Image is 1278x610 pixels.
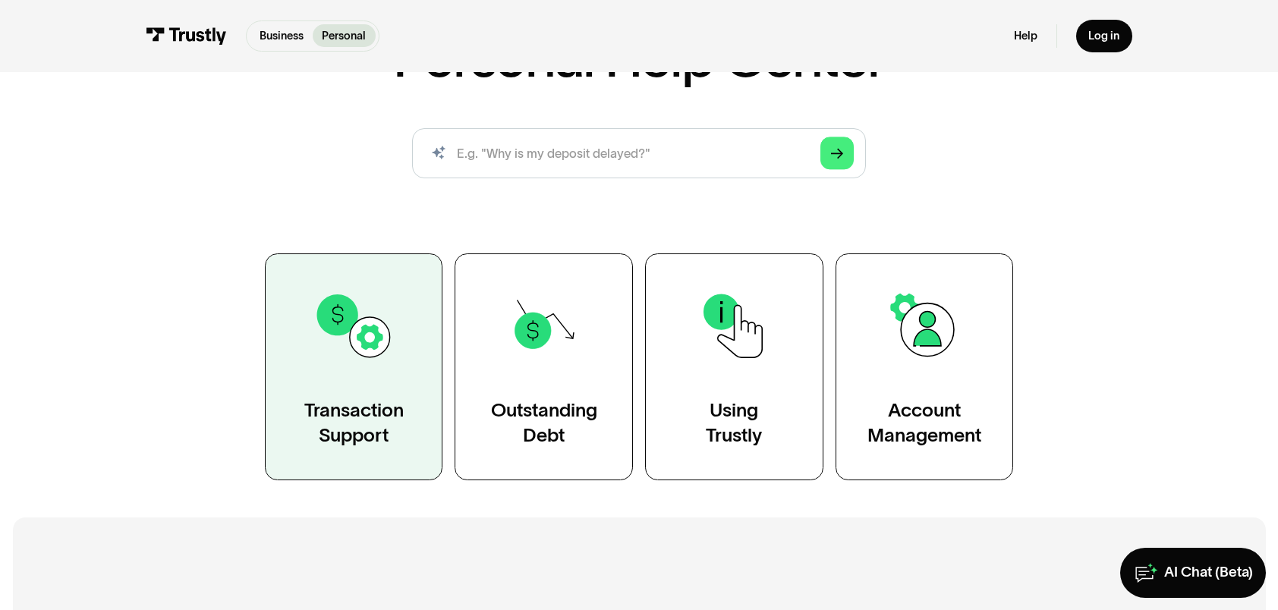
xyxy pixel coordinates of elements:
a: AccountManagement [836,253,1014,480]
div: AI Chat (Beta) [1164,563,1253,581]
a: Personal [313,24,376,47]
p: Business [260,28,304,45]
form: Search [412,128,866,178]
a: OutstandingDebt [455,253,633,480]
a: Log in [1076,20,1132,53]
div: Log in [1088,29,1119,43]
div: Using Trustly [706,398,762,448]
a: Business [250,24,313,47]
img: Trustly Logo [146,27,227,45]
a: AI Chat (Beta) [1120,548,1265,598]
p: Personal [322,28,366,45]
div: Outstanding Debt [491,398,597,448]
div: Transaction Support [304,398,404,448]
a: UsingTrustly [645,253,823,480]
h1: Personal Help Center [393,30,885,84]
div: Account Management [867,398,981,448]
a: Help [1014,29,1037,43]
a: TransactionSupport [265,253,443,480]
input: search [412,128,866,178]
